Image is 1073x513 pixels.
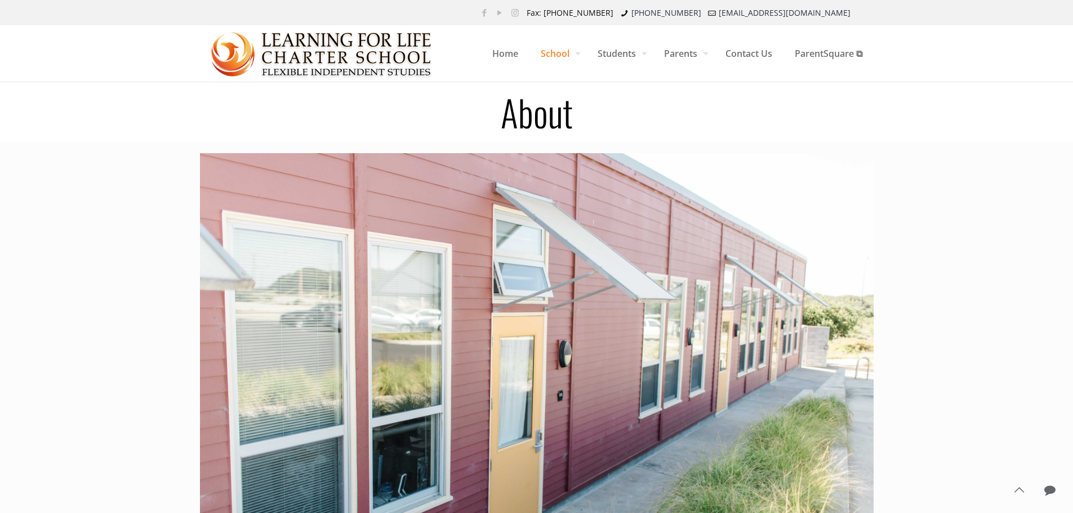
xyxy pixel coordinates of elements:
[481,37,529,70] span: Home
[653,37,714,70] span: Parents
[479,7,491,18] a: Facebook icon
[714,37,783,70] span: Contact Us
[619,7,630,18] i: phone
[211,25,433,82] a: Learning for Life Charter School
[719,7,851,18] a: [EMAIL_ADDRESS][DOMAIN_NAME]
[653,25,714,82] a: Parents
[481,25,529,82] a: Home
[586,25,653,82] a: Students
[783,25,874,82] a: ParentSquare ⧉
[494,7,506,18] a: YouTube icon
[586,37,653,70] span: Students
[707,7,718,18] i: mail
[714,25,783,82] a: Contact Us
[211,26,433,82] img: About
[529,25,586,82] a: School
[509,7,521,18] a: Instagram icon
[631,7,701,18] a: [PHONE_NUMBER]
[193,94,880,130] h1: About
[529,37,586,70] span: School
[783,37,874,70] span: ParentSquare ⧉
[1007,478,1031,502] a: Back to top icon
